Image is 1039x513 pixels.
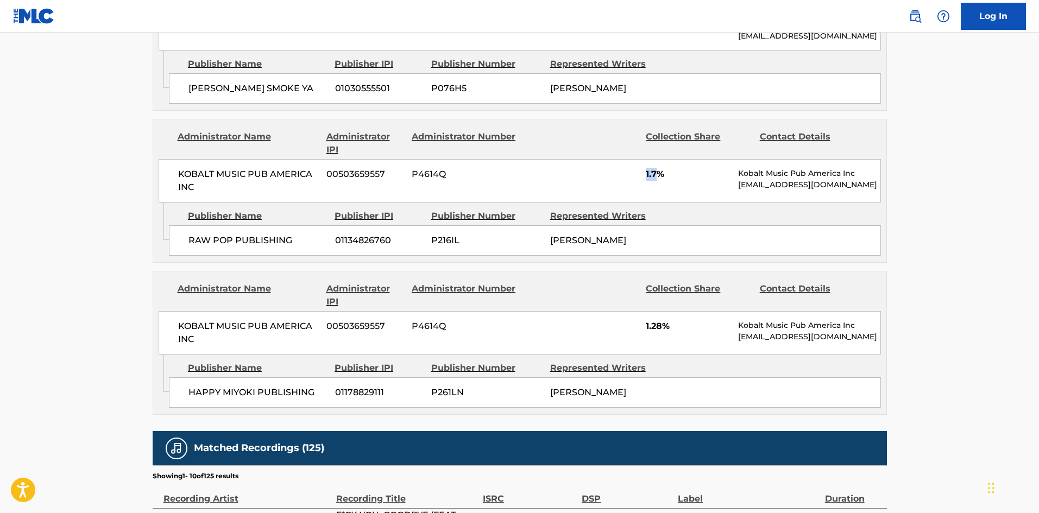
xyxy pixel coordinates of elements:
[646,282,751,308] div: Collection Share
[550,210,661,223] div: Represented Writers
[738,331,880,343] p: [EMAIL_ADDRESS][DOMAIN_NAME]
[153,471,238,481] p: Showing 1 - 10 of 125 results
[582,481,672,505] div: DSP
[335,58,423,71] div: Publisher IPI
[412,130,517,156] div: Administrator Number
[961,3,1026,30] a: Log In
[550,235,626,245] span: [PERSON_NAME]
[431,82,542,95] span: P076H5
[178,168,319,194] span: KOBALT MUSIC PUB AMERICA INC
[646,320,730,333] span: 1.28%
[194,442,324,454] h5: Matched Recordings (125)
[326,130,404,156] div: Administrator IPI
[985,461,1039,513] iframe: Chat Widget
[988,472,994,504] div: Drag
[13,8,55,24] img: MLC Logo
[933,5,954,27] div: Help
[550,387,626,397] span: [PERSON_NAME]
[412,282,517,308] div: Administrator Number
[178,282,318,308] div: Administrator Name
[937,10,950,23] img: help
[178,130,318,156] div: Administrator Name
[738,30,880,42] p: [EMAIL_ADDRESS][DOMAIN_NAME]
[550,83,626,93] span: [PERSON_NAME]
[678,481,819,505] div: Label
[483,481,576,505] div: ISRC
[550,362,661,375] div: Represented Writers
[188,210,326,223] div: Publisher Name
[188,58,326,71] div: Publisher Name
[326,282,404,308] div: Administrator IPI
[188,234,327,247] span: RAW POP PUBLISHING
[646,168,730,181] span: 1.7%
[431,234,542,247] span: P216IL
[335,234,423,247] span: 01134826760
[335,210,423,223] div: Publisher IPI
[188,362,326,375] div: Publisher Name
[178,320,319,346] span: KOBALT MUSIC PUB AMERICA INC
[335,82,423,95] span: 01030555501
[163,481,331,505] div: Recording Artist
[412,168,517,181] span: P4614Q
[412,320,517,333] span: P4614Q
[431,210,542,223] div: Publisher Number
[326,168,404,181] span: 00503659557
[760,130,865,156] div: Contact Details
[336,481,477,505] div: Recording Title
[646,130,751,156] div: Collection Share
[170,442,183,455] img: Matched Recordings
[825,481,881,505] div: Duration
[904,5,926,27] a: Public Search
[738,320,880,331] p: Kobalt Music Pub America Inc
[909,10,922,23] img: search
[738,179,880,191] p: [EMAIL_ADDRESS][DOMAIN_NAME]
[550,58,661,71] div: Represented Writers
[335,362,423,375] div: Publisher IPI
[326,320,404,333] span: 00503659557
[431,386,542,399] span: P261LN
[188,82,327,95] span: [PERSON_NAME] SMOKE YA
[760,282,865,308] div: Contact Details
[188,386,327,399] span: HAPPY MIYOKI PUBLISHING
[738,168,880,179] p: Kobalt Music Pub America Inc
[431,362,542,375] div: Publisher Number
[335,386,423,399] span: 01178829111
[431,58,542,71] div: Publisher Number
